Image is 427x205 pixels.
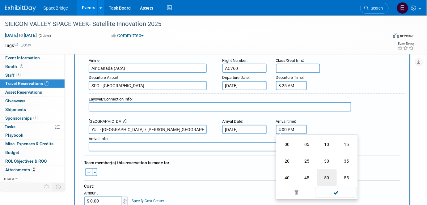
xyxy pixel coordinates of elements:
a: Misc. Expenses & Credits [0,140,65,148]
a: Budget [0,148,65,157]
span: Attachments [5,167,36,172]
span: Departure Airport [89,75,118,80]
a: more [0,174,65,183]
a: Travel Reservations1 [0,79,65,88]
small: : [276,119,296,124]
td: 40 [277,169,297,186]
a: Asset Reservations [0,88,65,96]
span: Playbook [5,133,23,138]
span: Arrival Info [89,136,108,141]
div: Cost: [84,183,400,189]
small: : [276,58,304,63]
span: to [18,33,24,38]
small: : [89,58,100,63]
span: SpaceBridge [43,6,68,11]
td: Tags [5,42,31,49]
small: : [89,75,119,80]
span: Staff [5,73,21,78]
span: Booth not reserved yet [19,64,24,69]
td: 30 [317,153,337,169]
span: more [4,176,14,181]
span: 3 [16,73,21,77]
span: Flight Number [222,58,247,63]
td: 20 [277,153,297,169]
a: Booth [0,62,65,71]
small: : [89,136,108,141]
div: Event Rating [398,42,414,45]
div: Event Format [354,32,415,41]
span: Class/Seat Info [276,58,303,63]
td: Toggle Event Tabs [52,183,65,191]
a: Clear selection [277,188,316,197]
td: 05 [297,136,317,153]
span: (2 days) [38,34,51,38]
div: Team member(s) this reservation is made for: [84,157,400,167]
span: Sponsorships [5,116,38,121]
span: 1 [33,116,38,120]
small: : [222,75,250,80]
span: [GEOGRAPHIC_DATA] [89,119,126,124]
div: In-Person [400,33,415,38]
small: : [89,97,133,101]
a: ROI, Objectives & ROO [0,157,65,165]
button: Committed [109,32,146,39]
td: 10 [317,136,337,153]
span: Departure Time [276,75,303,80]
a: Playbook [0,131,65,139]
div: SILICON VALLEY SPACE WEEK- Satellite Innovation 2025 [3,19,380,30]
body: Rich Text Area. Press ALT-0 for help. [3,2,307,9]
a: Attachments2 [0,166,65,174]
a: Sponsorships1 [0,114,65,122]
span: Airline [89,58,99,63]
small: : [222,119,243,124]
span: Misc. Expenses & Credits [5,141,53,146]
span: Giveaways [5,98,25,103]
small: : [276,75,304,80]
td: 15 [337,136,357,153]
a: Edit [21,44,31,48]
td: 25 [297,153,317,169]
a: Search [360,3,389,14]
span: Event Information [5,55,40,60]
a: Shipments [0,105,65,114]
small: : [89,119,127,124]
td: 50 [317,169,337,186]
a: Specify Cost Center [132,199,164,203]
span: Layover/Connection Info [89,97,132,101]
span: Travel Reservations [5,81,49,86]
td: 55 [337,169,357,186]
a: Staff3 [0,71,65,79]
span: 2 [32,167,36,172]
img: ExhibitDay [5,5,36,11]
span: Shipments [5,107,26,112]
span: ROI, Objectives & ROO [5,159,47,164]
span: Asset Reservations [5,90,42,95]
small: : [222,58,248,63]
td: 35 [337,153,357,169]
a: Tasks [0,123,65,131]
span: Budget [5,150,19,155]
span: Booth [5,64,24,69]
a: Event Information [0,54,65,62]
span: Search [369,6,383,11]
div: Amount [84,190,129,197]
img: Format-Inperson.png [393,33,399,38]
span: Tasks [5,124,15,129]
span: Departure Date [222,75,249,80]
span: 1 [44,81,49,86]
a: Done [315,189,357,197]
img: Elizabeth Gelerman [397,2,408,14]
td: Personalize Event Tab Strip [41,183,52,191]
span: Arrival time [276,119,295,124]
td: 45 [297,169,317,186]
span: Arrival Date [222,119,243,124]
span: [DATE] [DATE] [5,32,37,38]
a: Giveaways [0,97,65,105]
td: 00 [277,136,297,153]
